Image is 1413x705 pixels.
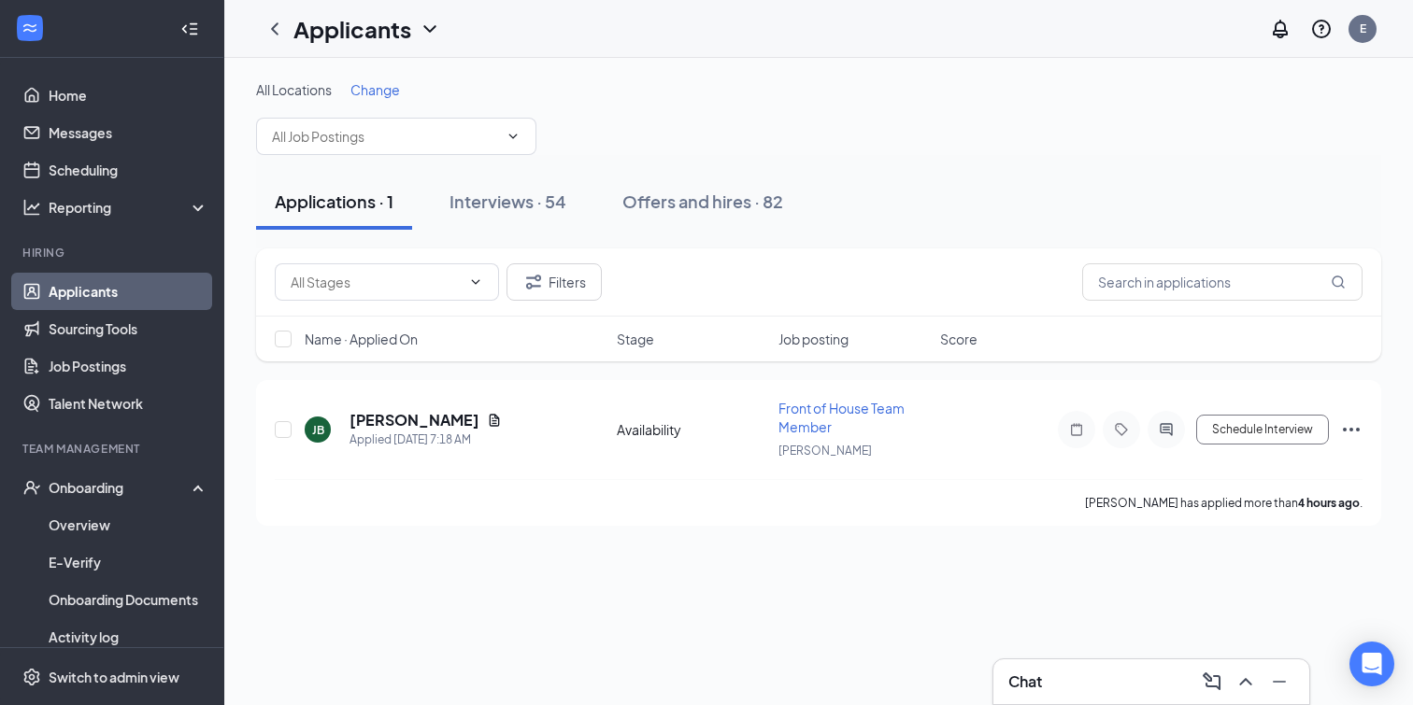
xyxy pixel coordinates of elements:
a: Talent Network [49,385,208,422]
svg: Ellipses [1340,418,1363,441]
button: Filter Filters [507,263,602,301]
svg: Filter [522,271,545,293]
svg: Note [1065,422,1088,437]
span: Change [350,81,400,98]
svg: Minimize [1268,670,1291,693]
h3: Chat [1008,671,1042,692]
svg: ChevronDown [468,275,483,289]
svg: UserCheck [22,478,41,497]
svg: ActiveChat [1155,422,1177,437]
input: Search in applications [1082,263,1363,301]
div: E [1360,21,1366,36]
span: Name · Applied On [305,330,418,348]
div: Applied [DATE] 7:18 AM [350,430,502,449]
a: Overview [49,506,208,543]
div: Availability [617,420,767,439]
div: Applications · 1 [275,190,393,213]
span: Job posting [778,330,849,348]
h5: [PERSON_NAME] [350,410,479,430]
input: All Job Postings [272,126,498,147]
svg: ChevronUp [1235,670,1257,693]
div: Hiring [22,245,205,261]
svg: WorkstreamLogo [21,19,39,37]
a: Sourcing Tools [49,310,208,347]
button: ChevronUp [1231,667,1261,697]
div: Open Intercom Messenger [1349,642,1394,686]
span: [PERSON_NAME] [778,444,872,458]
button: Minimize [1264,667,1294,697]
svg: QuestionInfo [1310,18,1333,40]
div: Offers and hires · 82 [622,190,783,213]
button: ComposeMessage [1197,667,1227,697]
a: Applicants [49,273,208,310]
svg: Document [487,413,502,428]
button: Schedule Interview [1196,415,1329,444]
svg: Tag [1110,422,1133,437]
div: Interviews · 54 [450,190,566,213]
span: Score [940,330,978,348]
a: E-Verify [49,543,208,581]
div: Switch to admin view [49,668,179,686]
a: Home [49,77,208,114]
svg: ChevronLeft [264,18,286,40]
a: Job Postings [49,347,208,385]
svg: Analysis [22,198,41,217]
a: Scheduling [49,151,208,189]
input: All Stages [291,272,461,292]
div: Onboarding [49,478,193,497]
svg: Notifications [1269,18,1292,40]
span: All Locations [256,81,332,98]
svg: ChevronDown [506,129,521,144]
a: Onboarding Documents [49,581,208,618]
svg: ChevronDown [419,18,441,40]
p: [PERSON_NAME] has applied more than . [1085,495,1363,511]
svg: MagnifyingGlass [1331,275,1346,289]
div: Team Management [22,441,205,457]
span: Stage [617,330,654,348]
h1: Applicants [293,13,411,45]
b: 4 hours ago [1298,496,1360,510]
a: Activity log [49,618,208,656]
span: Front of House Team Member [778,400,905,435]
svg: Settings [22,668,41,686]
div: JB [312,422,324,438]
div: Reporting [49,198,209,217]
svg: ComposeMessage [1201,670,1223,693]
a: Messages [49,114,208,151]
svg: Collapse [180,20,199,38]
